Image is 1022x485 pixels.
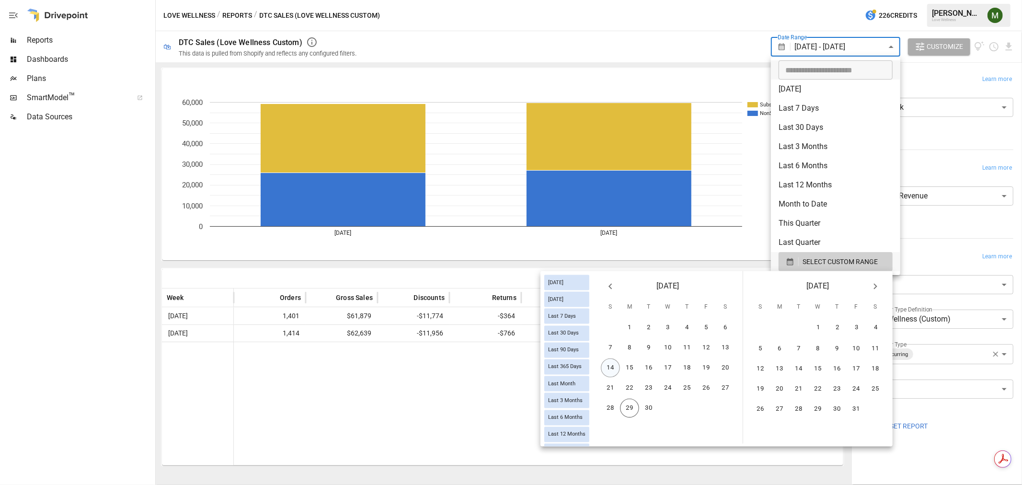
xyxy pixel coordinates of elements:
button: 9 [827,339,847,358]
button: 13 [716,338,735,358]
button: 18 [678,358,697,378]
span: Thursday [828,298,846,317]
button: 1 [809,318,828,337]
div: [DATE] [544,275,589,290]
button: 21 [789,380,808,399]
span: [DATE] [544,296,567,302]
button: 31 [847,400,866,419]
button: 24 [847,380,866,399]
button: 27 [716,379,735,398]
button: 26 [751,400,770,419]
li: [DATE] [771,80,900,99]
button: 6 [716,318,735,337]
button: 12 [697,338,716,358]
button: 30 [639,399,658,418]
button: Previous month [601,277,620,296]
button: 19 [751,380,770,399]
button: 20 [716,358,735,378]
span: Saturday [717,298,734,317]
button: 12 [751,359,770,379]
button: 10 [847,339,866,358]
span: Last 12 Months [544,431,589,438]
button: 5 [697,318,716,337]
li: Last 6 Months [771,156,900,175]
span: Sunday [752,298,769,317]
button: 8 [620,338,639,358]
button: 29 [620,399,639,418]
button: 13 [770,359,789,379]
span: Last 90 Days [544,347,583,353]
button: 27 [770,400,789,419]
button: 19 [697,358,716,378]
button: 7 [789,339,808,358]
span: SELECT CUSTOM RANGE [803,256,878,268]
span: Last 365 Days [544,364,586,370]
div: Last Year [544,443,589,459]
span: Friday [848,298,865,317]
button: 4 [866,318,885,337]
div: Last Month [544,376,589,392]
span: Sunday [602,298,619,317]
button: 3 [847,318,866,337]
button: 23 [827,380,847,399]
li: Last 7 Days [771,99,900,118]
span: [DATE] [807,280,829,293]
span: Tuesday [790,298,807,317]
button: 22 [808,380,827,399]
li: Last Quarter [771,233,900,252]
span: Monday [621,298,638,317]
span: Tuesday [640,298,657,317]
div: Last 3 Months [544,393,589,408]
button: 2 [828,318,847,337]
button: 8 [808,339,827,358]
span: [DATE] [657,280,679,293]
div: Last 30 Days [544,325,589,341]
button: 26 [697,379,716,398]
div: Last 12 Months [544,427,589,442]
button: 4 [678,318,697,337]
span: Last 30 Days [544,330,583,336]
button: 18 [866,359,885,379]
div: [DATE] [544,292,589,307]
li: This Quarter [771,214,900,233]
span: Saturday [867,298,884,317]
button: 16 [639,358,658,378]
span: Thursday [678,298,696,317]
button: 28 [789,400,808,419]
div: Last 365 Days [544,359,589,374]
button: 25 [866,380,885,399]
li: Last 30 Days [771,118,900,137]
button: SELECT CUSTOM RANGE [779,252,893,271]
button: 10 [658,338,678,358]
span: Monday [771,298,788,317]
span: Last 6 Months [544,415,586,421]
button: 17 [658,358,678,378]
button: 2 [639,318,658,337]
span: Last Month [544,381,579,387]
span: [DATE] [544,279,567,286]
li: Month to Date [771,195,900,214]
button: 1 [620,318,639,337]
button: 15 [808,359,827,379]
button: 21 [601,379,620,398]
span: Last 3 Months [544,397,586,404]
span: Wednesday [809,298,827,317]
button: 20 [770,380,789,399]
button: 22 [620,379,639,398]
button: 29 [808,400,827,419]
div: Last 90 Days [544,342,589,358]
button: 5 [751,339,770,358]
button: 3 [658,318,678,337]
button: 11 [678,338,697,358]
span: Wednesday [659,298,677,317]
button: 24 [658,379,678,398]
button: 17 [847,359,866,379]
button: Next month [866,277,885,296]
button: 30 [827,400,847,419]
li: Last 12 Months [771,175,900,195]
button: 7 [601,338,620,358]
button: 16 [827,359,847,379]
div: Last 6 Months [544,410,589,425]
button: 14 [789,359,808,379]
button: 25 [678,379,697,398]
